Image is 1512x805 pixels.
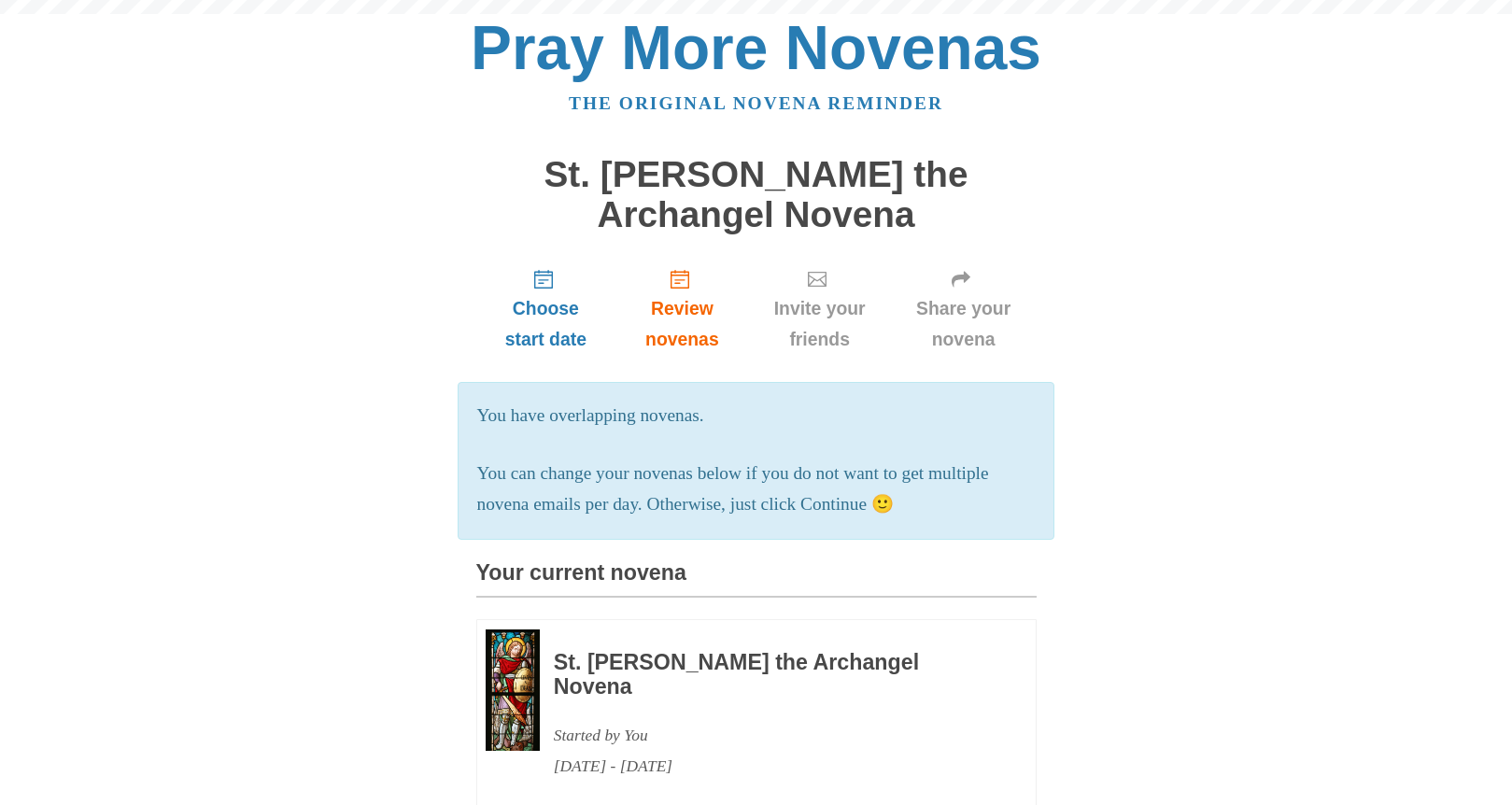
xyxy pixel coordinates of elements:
[486,629,540,751] img: Novena image
[477,401,1036,431] p: You have overlapping novenas.
[634,293,729,355] span: Review novenas
[476,253,616,364] a: Choose start date
[476,155,1037,234] h1: St. [PERSON_NAME] the Archangel Novena
[910,293,1018,355] span: Share your novena
[554,751,985,782] div: [DATE] - [DATE]
[476,561,1037,598] h3: Your current novena
[554,720,985,751] div: Started by You
[749,253,891,364] a: Invite your friends
[569,93,943,113] a: The original novena reminder
[471,13,1041,82] a: Pray More Novenas
[554,651,985,699] h3: St. [PERSON_NAME] the Archangel Novena
[615,253,748,364] a: Review novenas
[768,293,872,355] span: Invite your friends
[891,253,1037,364] a: Share your novena
[477,459,1036,520] p: You can change your novenas below if you do not want to get multiple novena emails per day. Other...
[495,293,598,355] span: Choose start date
